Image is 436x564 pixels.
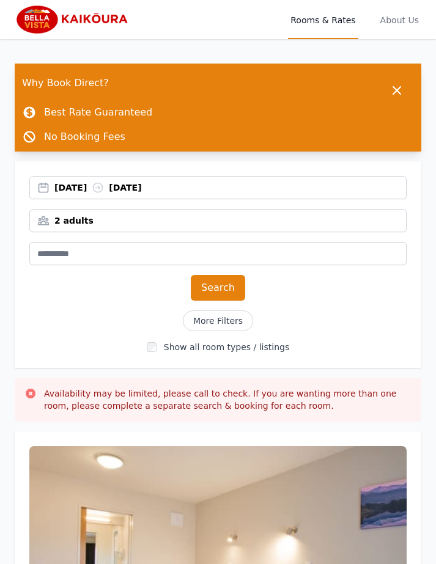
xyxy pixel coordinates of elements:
[54,181,406,194] div: [DATE] [DATE]
[22,71,109,95] span: Why Book Direct?
[15,5,132,34] img: Bella Vista Kaikoura
[164,342,289,352] label: Show all room types / listings
[44,130,125,144] p: No Booking Fees
[183,310,253,331] span: More Filters
[44,105,152,120] p: Best Rate Guaranteed
[30,214,406,227] div: 2 adults
[191,275,245,301] button: Search
[44,387,412,412] h3: Availability may be limited, please call to check. If you are wanting more than one room, please ...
